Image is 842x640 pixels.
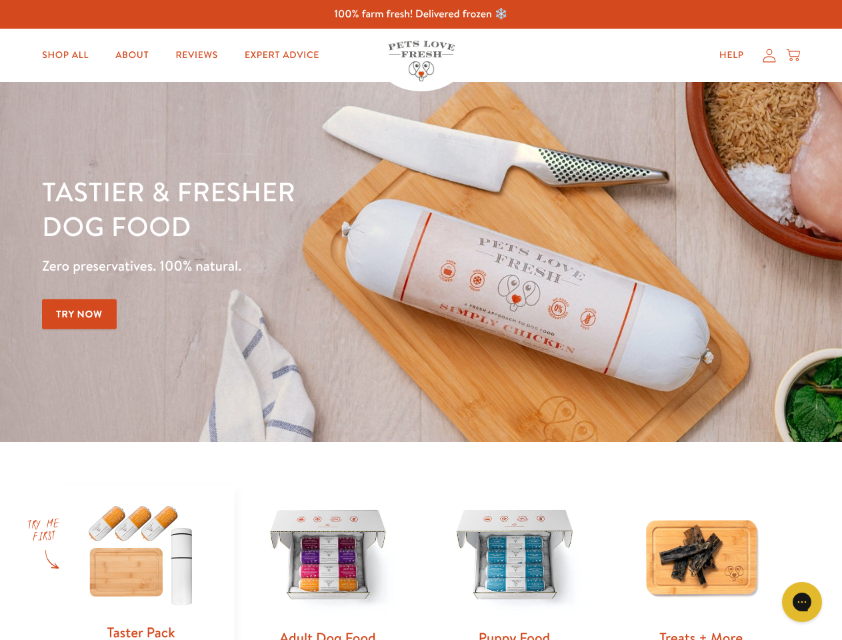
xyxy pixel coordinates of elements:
[709,42,755,69] a: Help
[388,41,455,81] img: Pets Love Fresh
[31,42,99,69] a: Shop All
[775,577,829,627] iframe: Gorgias live chat messenger
[42,299,117,329] a: Try Now
[105,42,159,69] a: About
[165,42,228,69] a: Reviews
[42,254,547,278] p: Zero preservatives. 100% natural.
[42,174,547,243] h1: Tastier & fresher dog food
[234,42,330,69] a: Expert Advice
